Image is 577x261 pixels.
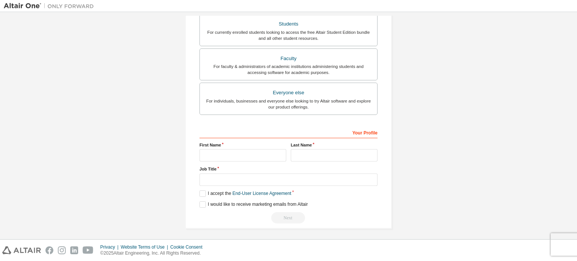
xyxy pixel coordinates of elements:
[58,246,66,254] img: instagram.svg
[199,126,378,138] div: Your Profile
[204,98,373,110] div: For individuals, businesses and everyone else looking to try Altair software and explore our prod...
[233,191,292,196] a: End-User License Agreement
[100,244,121,250] div: Privacy
[70,246,78,254] img: linkedin.svg
[199,212,378,223] div: Email already exists
[199,201,308,208] label: I would like to receive marketing emails from Altair
[4,2,98,10] img: Altair One
[170,244,207,250] div: Cookie Consent
[204,53,373,64] div: Faculty
[2,246,41,254] img: altair_logo.svg
[100,250,207,256] p: © 2025 Altair Engineering, Inc. All Rights Reserved.
[199,142,286,148] label: First Name
[204,63,373,75] div: For faculty & administrators of academic institutions administering students and accessing softwa...
[291,142,378,148] label: Last Name
[204,88,373,98] div: Everyone else
[83,246,94,254] img: youtube.svg
[204,19,373,29] div: Students
[199,166,378,172] label: Job Title
[121,244,170,250] div: Website Terms of Use
[204,29,373,41] div: For currently enrolled students looking to access the free Altair Student Edition bundle and all ...
[45,246,53,254] img: facebook.svg
[199,190,291,197] label: I accept the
